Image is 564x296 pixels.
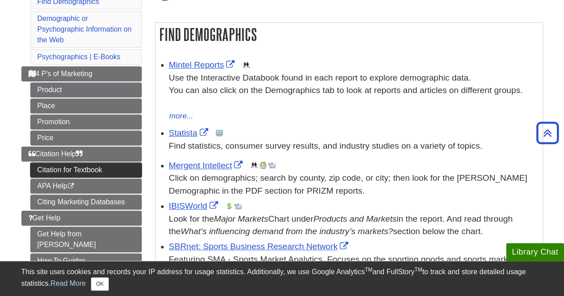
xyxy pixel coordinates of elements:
[169,161,245,170] a: Link opens in new window
[29,150,83,158] span: Citation Help
[156,23,543,46] h2: Find Demographics
[67,183,75,189] i: This link opens in a new window
[169,201,220,211] a: Link opens in new window
[21,211,142,226] a: Get Help
[169,110,194,122] button: more...
[169,242,351,251] a: Link opens in new window
[169,72,538,110] div: Use the Interactive Databook found in each report to explore demographic data. You can also click...
[169,60,237,69] a: Link opens in new window
[30,162,142,178] a: Citation for Textbook
[251,162,258,169] img: Demographics
[37,15,132,44] a: Demographic or Psychographic Information on the Web
[169,128,210,138] a: Link opens in new window
[506,243,564,261] button: Library Chat
[21,267,543,291] div: This site uses cookies and records your IP address for usage statistics. Additionally, we use Goo...
[30,82,142,97] a: Product
[29,70,93,77] span: 4 P's of Marketing
[533,127,562,139] a: Back to Top
[365,267,372,273] sup: TM
[30,227,142,252] a: Get Help from [PERSON_NAME]
[181,227,393,236] i: What’s influencing demand from the industry’s markets?
[50,280,86,287] a: Read More
[313,214,397,223] i: Products and Markets
[30,98,142,114] a: Place
[169,140,538,153] p: Find statistics, consumer survey results, and industry studies on a variety of topics.
[29,214,61,222] span: Get Help
[30,114,142,130] a: Promotion
[235,203,242,210] img: Industry Report
[268,162,276,169] img: Industry Report
[169,213,538,239] div: Look for the Chart under in the report. And read through the section below the chart.
[21,146,142,162] a: Citation Help
[21,66,142,81] a: 4 P's of Marketing
[214,214,268,223] i: Major Markets
[37,53,120,61] a: Psychographics | E-Books
[169,172,538,198] div: Click on demographics; search by county, zip code, or city; then look for the [PERSON_NAME] Demog...
[91,277,108,291] button: Close
[30,195,142,210] a: Citing Marketing Databases
[30,130,142,146] a: Price
[259,162,267,169] img: Company Information
[226,203,233,210] img: Financial Report
[30,178,142,194] a: APA Help
[415,267,422,273] sup: TM
[243,61,250,69] img: Demographics
[30,253,142,268] a: How To Guides
[216,130,223,137] img: Statistics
